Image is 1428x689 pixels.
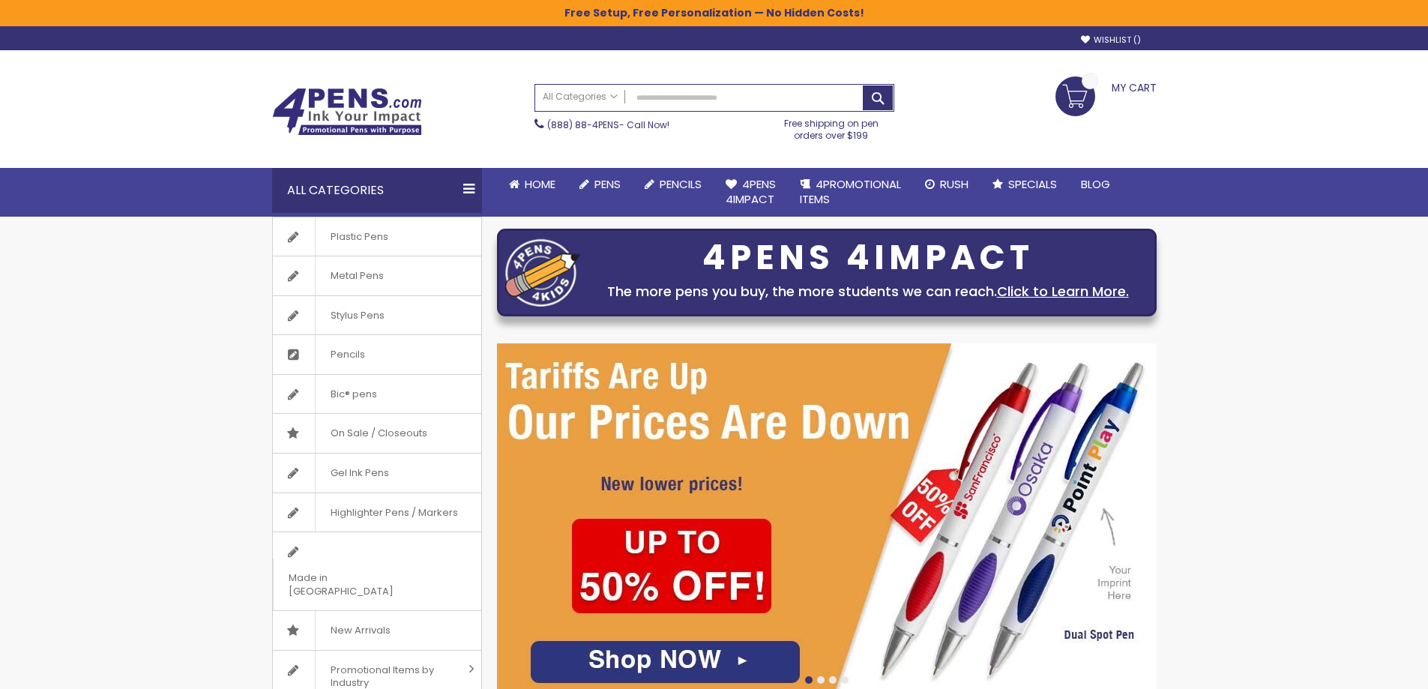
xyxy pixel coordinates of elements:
span: - Call Now! [547,118,669,131]
a: Stylus Pens [273,296,481,335]
span: Pencils [315,335,380,374]
span: All Categories [543,91,618,103]
a: Wishlist [1081,34,1141,46]
a: Blog [1069,168,1122,201]
a: 4Pens4impact [714,168,788,217]
a: Pencils [633,168,714,201]
div: All Categories [272,168,482,213]
span: Specials [1008,176,1057,192]
a: New Arrivals [273,611,481,650]
div: 4PENS 4IMPACT [588,242,1148,274]
span: 4PROMOTIONAL ITEMS [800,176,901,207]
a: Pens [567,168,633,201]
span: Metal Pens [315,256,399,295]
span: Bic® pens [315,375,392,414]
a: All Categories [535,85,625,109]
span: Gel Ink Pens [315,454,404,493]
a: On Sale / Closeouts [273,414,481,453]
span: Highlighter Pens / Markers [315,493,473,532]
div: Free shipping on pen orders over $199 [768,112,894,142]
a: Rush [913,168,980,201]
a: Gel Ink Pens [273,454,481,493]
a: Click to Learn More. [997,282,1129,301]
img: 4Pens Custom Pens and Promotional Products [272,88,422,136]
div: The more pens you buy, the more students we can reach. [588,281,1148,302]
span: Plastic Pens [315,217,403,256]
span: On Sale / Closeouts [315,414,442,453]
a: 4PROMOTIONALITEMS [788,168,913,217]
span: Stylus Pens [315,296,400,335]
span: Blog [1081,176,1110,192]
a: Bic® pens [273,375,481,414]
span: Pencils [660,176,702,192]
a: (888) 88-4PENS [547,118,619,131]
span: Home [525,176,555,192]
span: Pens [594,176,621,192]
span: Rush [940,176,968,192]
span: 4Pens 4impact [726,176,776,207]
span: New Arrivals [315,611,406,650]
span: Made in [GEOGRAPHIC_DATA] [273,559,444,610]
a: Metal Pens [273,256,481,295]
a: Specials [980,168,1069,201]
a: Plastic Pens [273,217,481,256]
a: Highlighter Pens / Markers [273,493,481,532]
a: Home [497,168,567,201]
a: Made in [GEOGRAPHIC_DATA] [273,532,481,610]
img: four_pen_logo.png [505,238,580,307]
a: Pencils [273,335,481,374]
